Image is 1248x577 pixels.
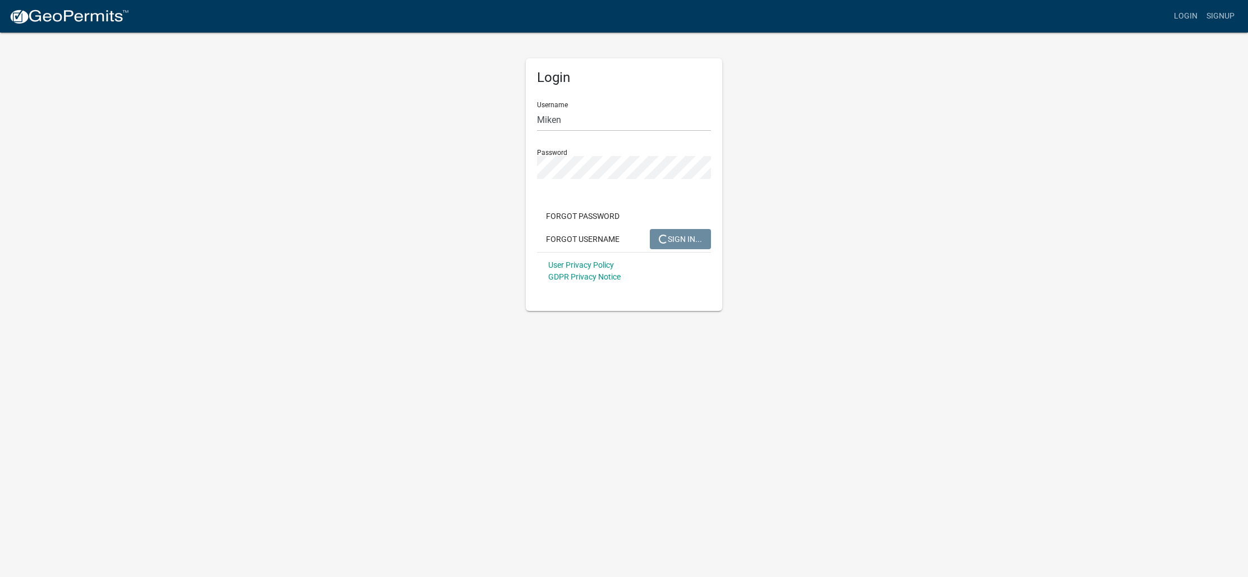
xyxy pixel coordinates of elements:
[537,206,628,226] button: Forgot Password
[548,272,621,281] a: GDPR Privacy Notice
[659,234,702,243] span: SIGN IN...
[548,260,614,269] a: User Privacy Policy
[1169,6,1202,27] a: Login
[537,229,628,249] button: Forgot Username
[650,229,711,249] button: SIGN IN...
[1202,6,1239,27] a: Signup
[537,70,711,86] h5: Login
